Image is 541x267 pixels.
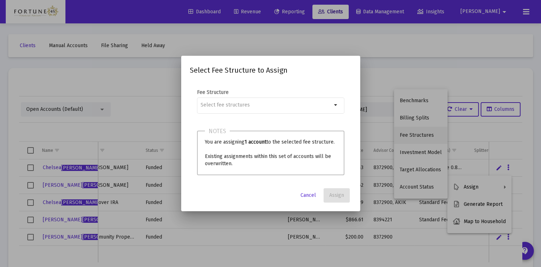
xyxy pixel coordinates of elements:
[332,101,340,109] mat-icon: arrow_drop_down
[201,102,332,108] input: Select fee structures
[329,192,344,198] span: Assign
[324,188,350,203] button: Assign
[197,131,344,175] div: You are assigning to the selected fee structure. Existing assignments within this set of accounts...
[244,139,266,145] b: 1 account
[201,101,332,109] mat-chip-list: Selection
[295,188,322,203] button: Cancel
[190,64,352,76] h2: Select Fee Structure to Assign
[301,192,316,198] span: Cancel
[205,126,230,136] h3: Notes
[197,89,229,95] label: Fee Structure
